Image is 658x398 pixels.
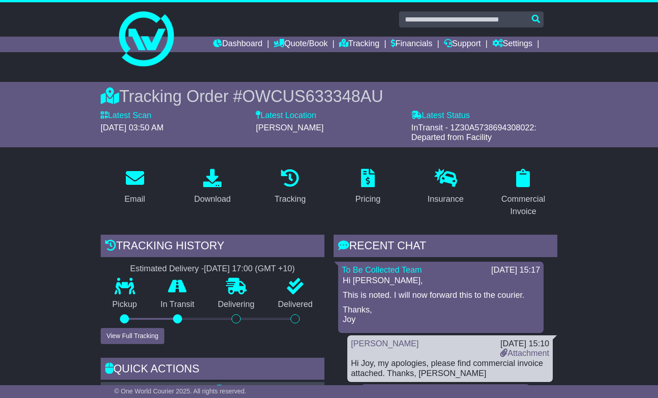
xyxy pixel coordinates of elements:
a: Email [119,166,151,209]
div: Tracking [275,193,306,205]
div: Estimated Delivery - [101,264,324,274]
div: [DATE] 15:10 [500,339,549,349]
a: Pricing [349,166,386,209]
a: Tracking [269,166,312,209]
a: Support [444,37,481,52]
label: Latest Scan [101,111,151,121]
a: Dashboard [213,37,262,52]
a: Tracking [339,37,379,52]
a: Settings [492,37,533,52]
p: Delivering [206,300,266,310]
div: RECENT CHAT [334,235,557,259]
span: © One World Courier 2025. All rights reserved. [114,387,247,395]
div: Quick Actions [101,358,324,382]
a: Attachment [500,349,549,358]
div: Download [194,193,231,205]
a: Commercial Invoice [489,166,558,221]
a: Download [188,166,237,209]
a: [PERSON_NAME] [351,339,419,348]
span: [PERSON_NAME] [256,123,324,132]
label: Latest Status [411,111,470,121]
div: Hi Joy, my apologies, please find commercial invoice attached. Thanks, [PERSON_NAME] [351,359,549,378]
p: Delivered [266,300,324,310]
div: Email [124,193,145,205]
div: [DATE] 17:00 (GMT +10) [204,264,295,274]
a: Financials [391,37,432,52]
p: In Transit [149,300,206,310]
p: Thanks, Joy [343,305,539,325]
span: [DATE] 03:50 AM [101,123,164,132]
p: Hi [PERSON_NAME], [343,276,539,286]
span: InTransit - 1Z30A5738694308022: Departed from Facility [411,123,537,142]
span: OWCUS633348AU [242,87,383,106]
label: Latest Location [256,111,316,121]
button: View Full Tracking [101,328,164,344]
p: This is noted. I will now forward this to the courier. [343,290,539,301]
div: Pricing [355,193,380,205]
a: Quote/Book [274,37,328,52]
p: Pickup [101,300,149,310]
a: Insurance [421,166,469,209]
div: Tracking Order # [101,86,558,106]
div: [DATE] 15:17 [491,265,540,275]
div: Insurance [427,193,464,205]
div: Commercial Invoice [495,193,552,218]
div: Tracking history [101,235,324,259]
a: To Be Collected Team [342,265,422,274]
